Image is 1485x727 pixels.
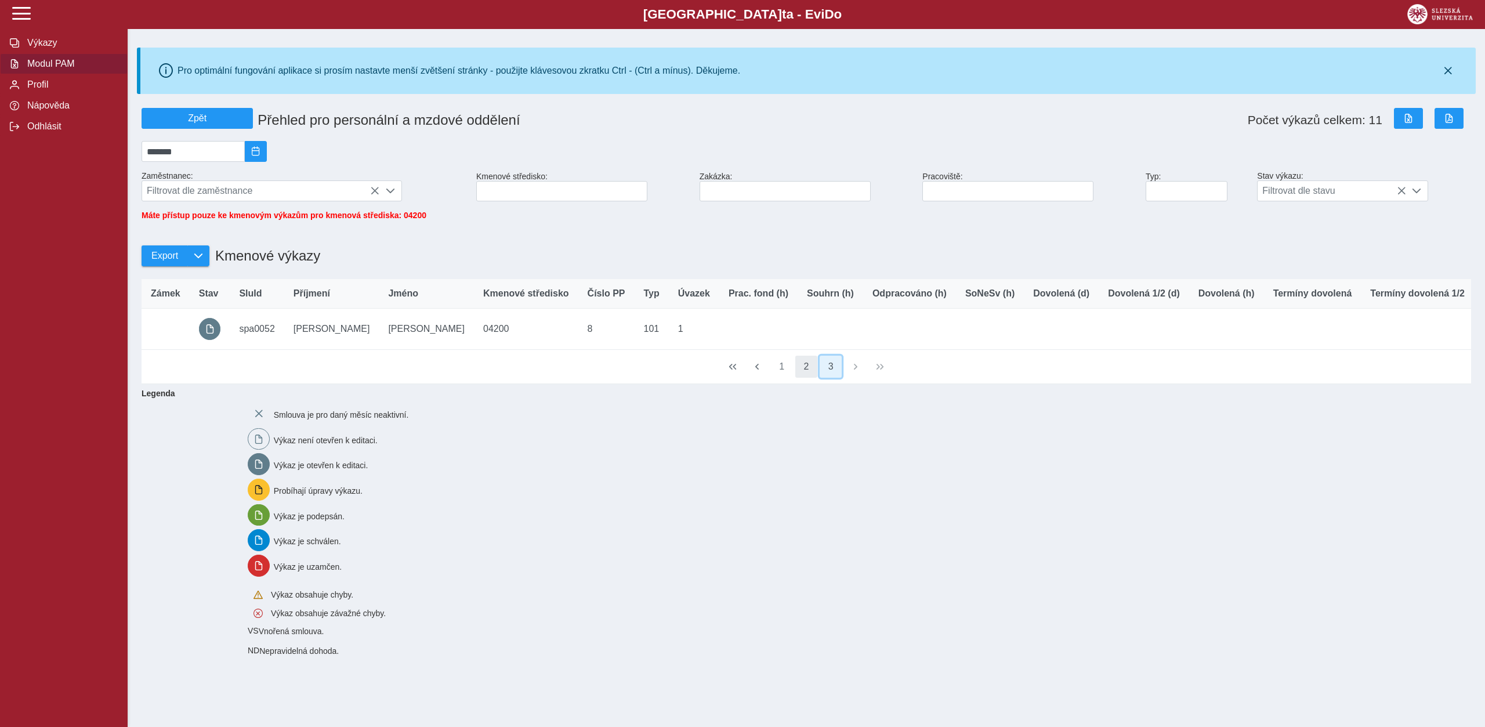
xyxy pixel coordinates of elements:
td: 1 [669,309,719,350]
span: Výkaz obsahuje chyby. [271,590,353,599]
div: Stav výkazu: [1252,167,1476,206]
span: Filtrovat dle zaměstnance [142,181,379,201]
div: Pro optimální fungování aplikace si prosím nastavte menší zvětšení stránky - použijte klávesovou ... [178,66,740,76]
span: D [824,7,834,21]
span: Typ [644,288,660,299]
span: Dovolená (d) [1033,288,1089,299]
span: Souhrn (h) [807,288,854,299]
td: 8 [578,309,635,350]
span: t [782,7,786,21]
span: Výkaz není otevřen k editaci. [274,435,378,444]
td: [PERSON_NAME] [284,309,379,350]
span: Výkaz obsahuje závažné chyby. [271,609,386,618]
span: o [834,7,842,21]
div: Kmenové středisko: [472,167,695,206]
span: Termíny dovolená 1/2 [1370,288,1464,299]
img: logo_web_su.png [1407,4,1473,24]
span: Zámek [151,288,180,299]
button: prázdný [199,318,221,340]
div: Pracoviště: [918,167,1141,206]
span: Stav [199,288,219,299]
button: 2025/08 [245,141,267,162]
td: [PERSON_NAME] [379,309,474,350]
b: Legenda [137,384,1466,403]
span: Nepravidelná dohoda. [259,646,339,656]
h1: Přehled pro personální a mzdové oddělení [253,107,922,133]
span: Máte přístup pouze ke kmenovým výkazům pro kmenová střediska: 04200 [142,211,426,220]
span: Jméno [388,288,418,299]
button: Zpět [142,108,253,129]
span: Odpracováno (h) [872,288,947,299]
span: Výkazy [24,38,118,48]
span: Číslo PP [588,288,625,299]
span: Probíhají úpravy výkazu. [274,486,363,495]
span: SluId [239,288,262,299]
b: [GEOGRAPHIC_DATA] a - Evi [35,7,1450,22]
span: Výkaz je schválen. [274,537,341,546]
span: Modul PAM [24,59,118,69]
h1: Kmenové výkazy [209,242,320,270]
button: 1 [771,356,793,378]
span: Export [151,251,178,261]
span: Výkaz je podepsán. [274,511,345,520]
span: Nápověda [24,100,118,111]
span: Dovolená (h) [1198,288,1255,299]
span: Smlouva vnořená do kmene [248,626,259,635]
td: spa0052 [230,309,284,350]
button: Export do PDF [1435,108,1464,129]
span: Odhlásit [24,121,118,132]
span: Termíny dovolená [1273,288,1352,299]
span: Smlouva vnořená do kmene [248,646,259,655]
button: Export do Excelu [1394,108,1423,129]
div: Zaměstnanec: [137,167,472,206]
div: Zakázka: [695,167,918,206]
span: Výkaz je uzamčen. [274,562,342,572]
span: Výkaz je otevřen k editaci. [274,461,368,470]
span: Filtrovat dle stavu [1258,181,1406,201]
span: Dovolená 1/2 (d) [1108,288,1180,299]
span: Příjmení [294,288,330,299]
button: 2 [795,356,817,378]
span: Prac. fond (h) [729,288,788,299]
span: Profil [24,79,118,90]
button: Export [142,245,187,266]
td: 101 [635,309,669,350]
span: Úvazek [678,288,710,299]
span: Počet výkazů celkem: 11 [1248,113,1382,127]
td: 04200 [474,309,578,350]
span: Vnořená smlouva. [259,627,324,636]
div: Typ: [1141,167,1252,206]
span: Zpět [147,113,248,124]
button: 3 [820,356,842,378]
span: SoNeSv (h) [965,288,1015,299]
span: Smlouva je pro daný měsíc neaktivní. [274,410,409,419]
span: Kmenové středisko [483,288,569,299]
